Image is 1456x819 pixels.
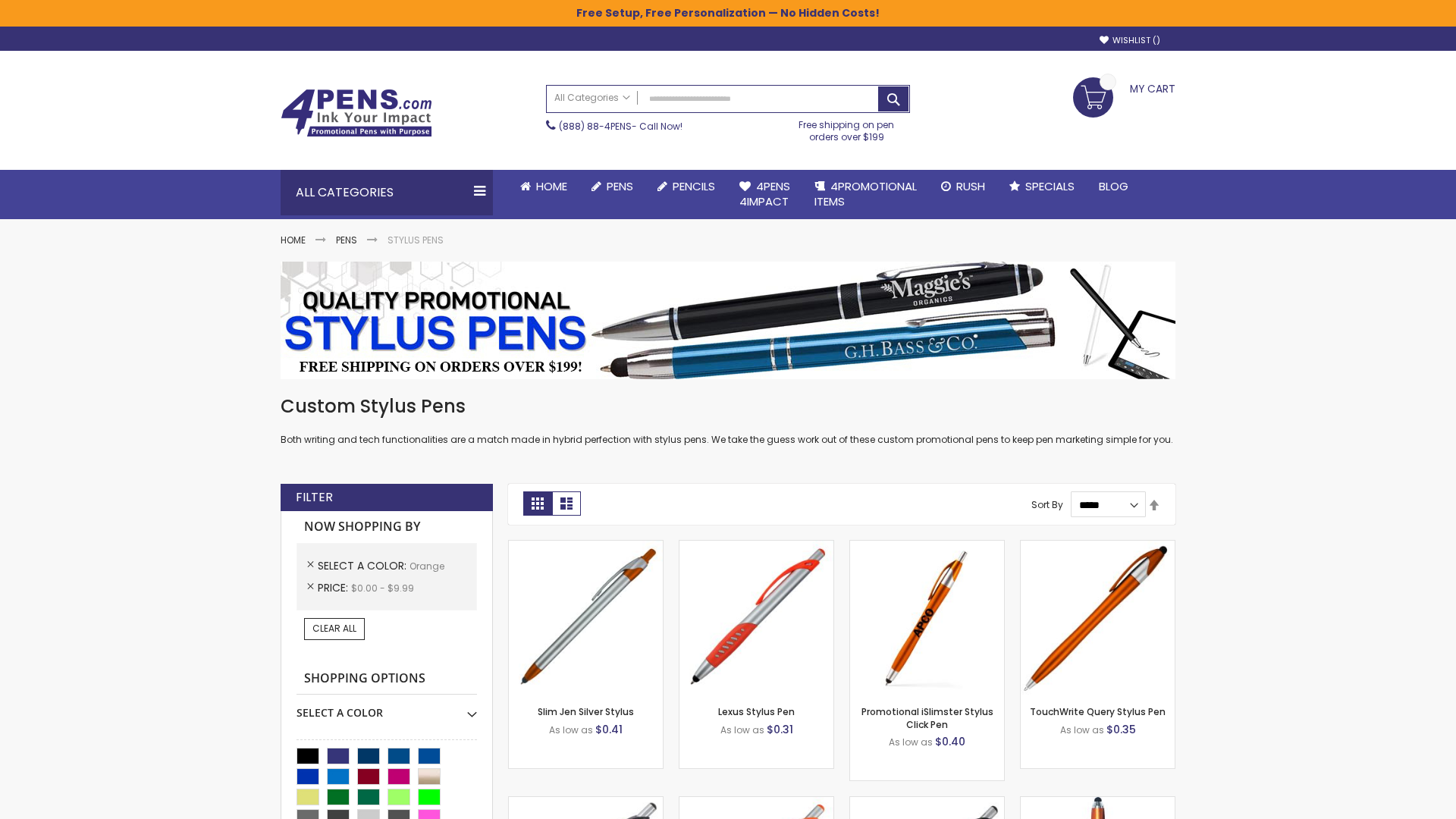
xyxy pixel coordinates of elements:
[536,178,567,194] span: Home
[783,113,911,143] div: Free shipping on pen orders over $199
[509,540,663,553] a: Slim Jen Silver Stylus-Orange
[281,89,432,137] img: 4Pens Custom Pens and Promotional Products
[1100,35,1160,46] a: Wishlist
[523,491,552,516] strong: Grid
[554,92,630,104] span: All Categories
[1087,170,1141,203] a: Blog
[297,695,477,720] div: Select A Color
[549,723,593,736] span: As low as
[767,722,793,737] span: $0.31
[312,622,356,635] span: Clear All
[645,170,727,203] a: Pencils
[850,540,1004,553] a: Promotional iSlimster Stylus Click Pen-Orange
[509,796,663,809] a: Boston Stylus Pen-Orange
[718,705,795,718] a: Lexus Stylus Pen
[1060,723,1104,736] span: As low as
[679,540,833,553] a: Lexus Stylus Pen-Orange
[889,736,933,748] span: As low as
[351,582,414,595] span: $0.00 - $9.99
[1031,498,1063,511] label: Sort By
[281,170,493,215] div: All Categories
[336,234,357,246] a: Pens
[297,663,477,695] strong: Shopping Options
[296,489,333,506] strong: Filter
[739,178,790,209] span: 4Pens 4impact
[935,734,965,749] span: $0.40
[850,796,1004,809] a: Lexus Metallic Stylus Pen-Orange
[281,234,306,246] a: Home
[409,560,444,573] span: Orange
[1021,541,1175,695] img: TouchWrite Query Stylus Pen-Orange
[297,511,477,543] strong: Now Shopping by
[1030,705,1166,718] a: TouchWrite Query Stylus Pen
[547,86,638,111] a: All Categories
[814,178,917,209] span: 4PROMOTIONAL ITEMS
[318,558,409,573] span: Select A Color
[388,234,444,246] strong: Stylus Pens
[579,170,645,203] a: Pens
[595,722,623,737] span: $0.41
[281,262,1175,379] img: Stylus Pens
[281,394,1175,419] h1: Custom Stylus Pens
[929,170,997,203] a: Rush
[538,705,634,718] a: Slim Jen Silver Stylus
[997,170,1087,203] a: Specials
[727,170,802,219] a: 4Pens4impact
[1099,178,1128,194] span: Blog
[559,120,682,133] span: - Call Now!
[559,120,632,133] a: (888) 88-4PENS
[679,541,833,695] img: Lexus Stylus Pen-Orange
[802,170,929,219] a: 4PROMOTIONALITEMS
[679,796,833,809] a: Boston Silver Stylus Pen-Orange
[1106,722,1136,737] span: $0.35
[1025,178,1075,194] span: Specials
[304,618,365,639] a: Clear All
[861,705,993,730] a: Promotional iSlimster Stylus Click Pen
[509,541,663,695] img: Slim Jen Silver Stylus-Orange
[720,723,764,736] span: As low as
[850,541,1004,695] img: Promotional iSlimster Stylus Click Pen-Orange
[318,580,351,595] span: Price
[956,178,985,194] span: Rush
[1021,796,1175,809] a: TouchWrite Command Stylus Pen-Orange
[1021,540,1175,553] a: TouchWrite Query Stylus Pen-Orange
[673,178,715,194] span: Pencils
[281,394,1175,447] div: Both writing and tech functionalities are a match made in hybrid perfection with stylus pens. We ...
[607,178,633,194] span: Pens
[508,170,579,203] a: Home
